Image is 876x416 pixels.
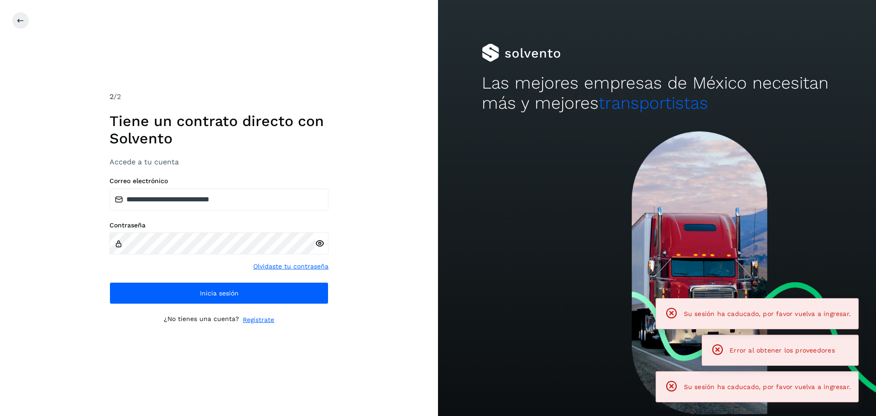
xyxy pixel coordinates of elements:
span: 2 [109,92,114,101]
span: Su sesión ha caducado, por favor vuelva a ingresar. [684,308,851,319]
p: ¿No tienes una cuenta? [164,315,239,325]
h1: Tiene un contrato directo con Solvento [109,112,328,147]
span: Error al obtener los proveedores [730,347,835,354]
a: Olvidaste tu contraseña [253,262,328,271]
button: Inicia sesión [109,282,328,304]
a: Regístrate [243,315,274,325]
h2: Las mejores empresas de México necesitan más y mejores [482,73,832,114]
span: Inicia sesión [200,290,239,296]
div: /2 [109,91,328,102]
span: transportistas [599,93,708,113]
label: Correo electrónico [109,177,328,185]
label: Contraseña [109,221,328,229]
h3: Accede a tu cuenta [109,158,328,166]
span: Su sesión ha caducado, por favor vuelva a ingresar. [684,383,851,390]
